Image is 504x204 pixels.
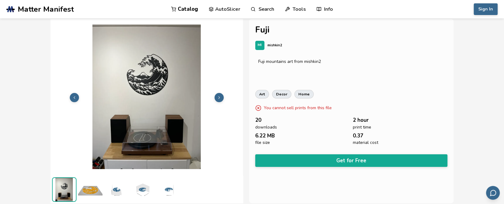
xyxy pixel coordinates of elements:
[353,140,378,145] span: material cost
[255,90,269,98] a: art
[78,177,103,202] img: 1_Print_Preview
[353,133,363,139] span: 0.37
[353,117,369,123] span: 2 hour
[353,125,371,130] span: print time
[267,42,282,48] p: mishkin2
[258,43,262,47] span: MI
[272,90,291,98] a: decor
[294,90,314,98] a: home
[255,154,448,167] button: Get for Free
[156,177,181,202] img: 1_3D_Dimensions
[130,177,155,202] img: 1_3D_Dimensions
[486,186,500,200] button: Send feedback via email
[255,133,275,139] span: 6.22 MB
[474,3,498,15] button: Sign In
[255,125,277,130] span: downloads
[18,5,74,13] span: Matter Manifest
[264,105,332,111] p: You cannot sell prints from this file
[104,177,129,202] img: 1_3D_Dimensions
[255,117,261,123] span: 20
[255,140,270,145] span: file size
[258,59,445,64] div: Fuji mountains art from mishkin2
[255,25,448,35] h1: Fuji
